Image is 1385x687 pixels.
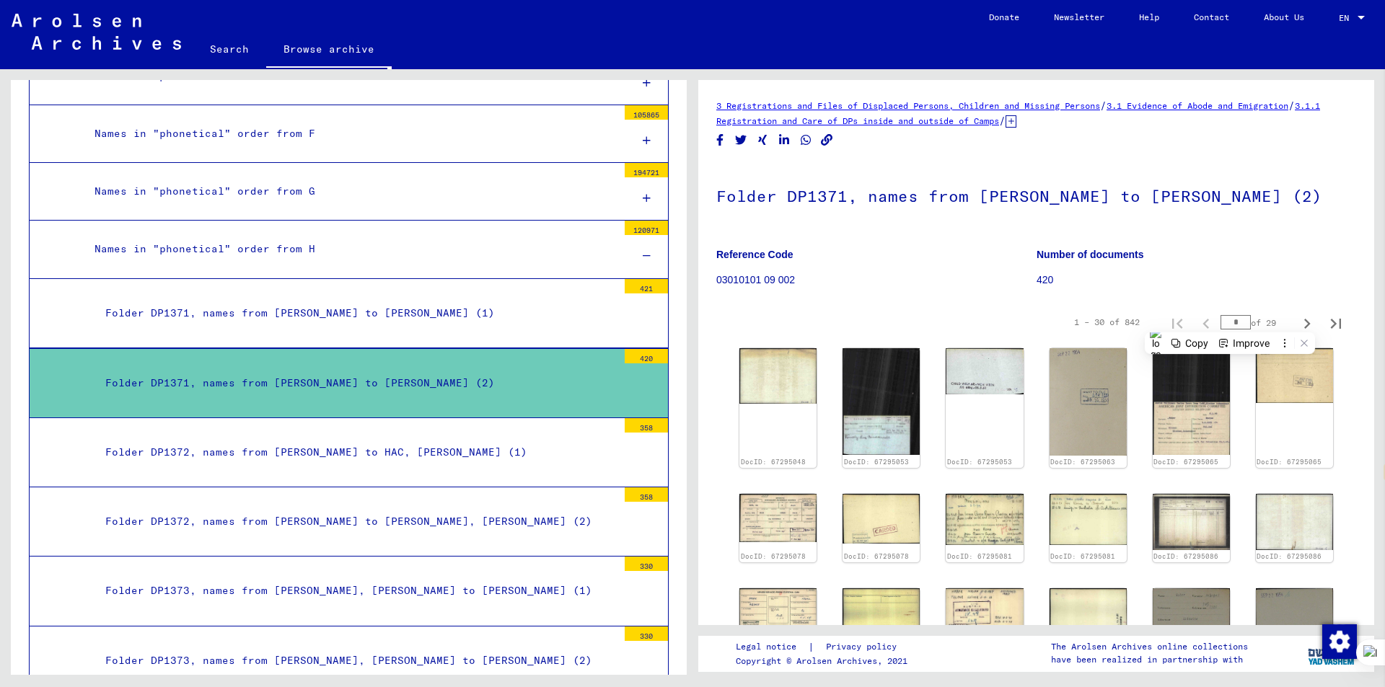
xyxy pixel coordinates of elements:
[1050,494,1127,544] img: 002.jpg
[736,639,914,655] div: |
[625,163,668,177] div: 194721
[1050,348,1127,456] img: 002.jpg
[1322,624,1356,658] div: Change consent
[739,348,817,404] img: 002.jpg
[1163,308,1192,337] button: First page
[625,349,668,363] div: 420
[819,131,835,149] button: Copy link
[736,655,914,668] p: Copyright © Arolsen Archives, 2021
[94,438,617,466] div: Folder DP1372, names from [PERSON_NAME] to HAC, [PERSON_NAME] (1)
[1257,552,1322,560] a: DocID: 67295086
[946,348,1023,394] img: 002.jpg
[625,221,668,235] div: 120971
[1305,635,1359,671] img: yv_logo.png
[625,418,668,433] div: 358
[741,552,806,560] a: DocID: 67295078
[734,131,749,149] button: Share on Twitter
[1037,272,1356,288] p: 420
[716,249,793,260] b: Reference Code
[1322,624,1357,659] img: Change consent
[1153,348,1230,454] img: 001.jpg
[947,552,1012,560] a: DocID: 67295081
[946,494,1023,544] img: 001.jpg
[625,557,668,571] div: 330
[625,626,668,641] div: 330
[741,458,806,466] a: DocID: 67295048
[1051,640,1248,653] p: The Arolsen Archives online collections
[739,494,817,542] img: 001.jpg
[713,131,728,149] button: Share on Facebook
[1100,99,1107,112] span: /
[1037,249,1144,260] b: Number of documents
[1339,13,1355,23] span: EN
[12,14,181,50] img: Arolsen_neg.svg
[625,279,668,293] div: 421
[1256,494,1333,550] img: 002.jpg
[999,114,1006,127] span: /
[1107,100,1288,111] a: 3.1 Evidence of Abode and Emigration
[843,588,920,636] img: 002.jpg
[193,32,266,66] a: Search
[799,131,814,149] button: Share on WhatsApp
[843,494,920,544] img: 002.jpg
[94,369,617,397] div: Folder DP1371, names from [PERSON_NAME] to [PERSON_NAME] (2)
[625,105,668,120] div: 105865
[84,120,617,148] div: Names in "phonetical" order from F
[1153,494,1230,550] img: 001.jpg
[844,458,909,466] a: DocID: 67295053
[843,348,920,454] img: 001.jpg
[716,272,1036,288] p: 03010101 09 002
[1153,552,1218,560] a: DocID: 67295086
[1074,316,1140,329] div: 1 – 30 of 842
[777,131,792,149] button: Share on LinkedIn
[1257,458,1322,466] a: DocID: 67295065
[814,639,914,655] a: Privacy policy
[716,163,1356,226] h1: Folder DP1371, names from [PERSON_NAME] to [PERSON_NAME] (2)
[716,100,1100,111] a: 3 Registrations and Files of Displaced Persons, Children and Missing Persons
[755,131,770,149] button: Share on Xing
[1051,653,1248,666] p: have been realized in partnership with
[1153,458,1218,466] a: DocID: 67295065
[94,577,617,605] div: Folder DP1373, names from [PERSON_NAME], [PERSON_NAME] to [PERSON_NAME] (1)
[1192,308,1221,337] button: Previous page
[739,588,817,637] img: 001.jpg
[94,299,617,327] div: Folder DP1371, names from [PERSON_NAME] to [PERSON_NAME] (1)
[946,588,1023,639] img: 001.jpg
[94,508,617,536] div: Folder DP1372, names from [PERSON_NAME] to [PERSON_NAME], [PERSON_NAME] (2)
[1050,552,1115,560] a: DocID: 67295081
[947,458,1012,466] a: DocID: 67295053
[1256,348,1333,403] img: 002.jpg
[84,235,617,263] div: Names in "phonetical" order from H
[1050,458,1115,466] a: DocID: 67295063
[94,647,617,675] div: Folder DP1373, names from [PERSON_NAME], [PERSON_NAME] to [PERSON_NAME] (2)
[1221,316,1293,329] div: of 29
[84,177,617,205] div: Names in "phonetical" order from G
[1050,588,1127,639] img: 002.jpg
[844,552,909,560] a: DocID: 67295078
[266,32,392,69] a: Browse archive
[1293,308,1322,337] button: Next page
[625,487,668,502] div: 358
[1322,308,1350,337] button: Last page
[1288,99,1295,112] span: /
[736,639,808,655] a: Legal notice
